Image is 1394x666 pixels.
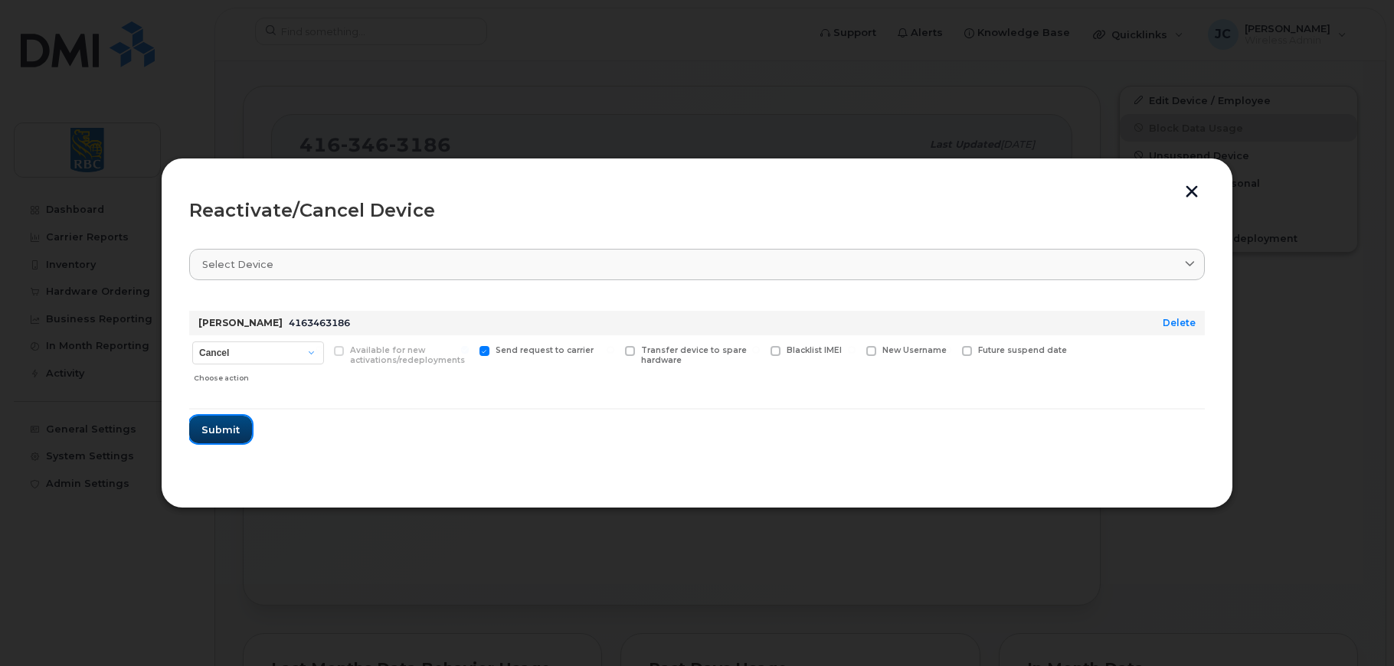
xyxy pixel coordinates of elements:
strong: [PERSON_NAME] [198,317,283,328]
span: Blacklist IMEI [787,345,842,355]
span: Send request to carrier [496,345,594,355]
span: Select device [202,257,273,272]
span: Submit [201,423,240,437]
span: Available for new activations/redeployments [350,345,465,365]
span: Future suspend date [978,345,1067,355]
input: Blacklist IMEI [752,346,760,354]
span: 4163463186 [289,317,350,328]
div: Reactivate/Cancel Device [189,201,1205,220]
a: Delete [1163,317,1196,328]
a: Select device [189,249,1205,280]
input: Send request to carrier [461,346,469,354]
div: Choose action [194,366,324,384]
button: Submit [189,416,252,443]
input: Available for new activations/redeployments [316,346,323,354]
input: Future suspend date [944,346,951,354]
input: Transfer device to spare hardware [607,346,614,354]
span: New Username [882,345,947,355]
span: Transfer device to spare hardware [641,345,747,365]
input: New Username [848,346,856,354]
